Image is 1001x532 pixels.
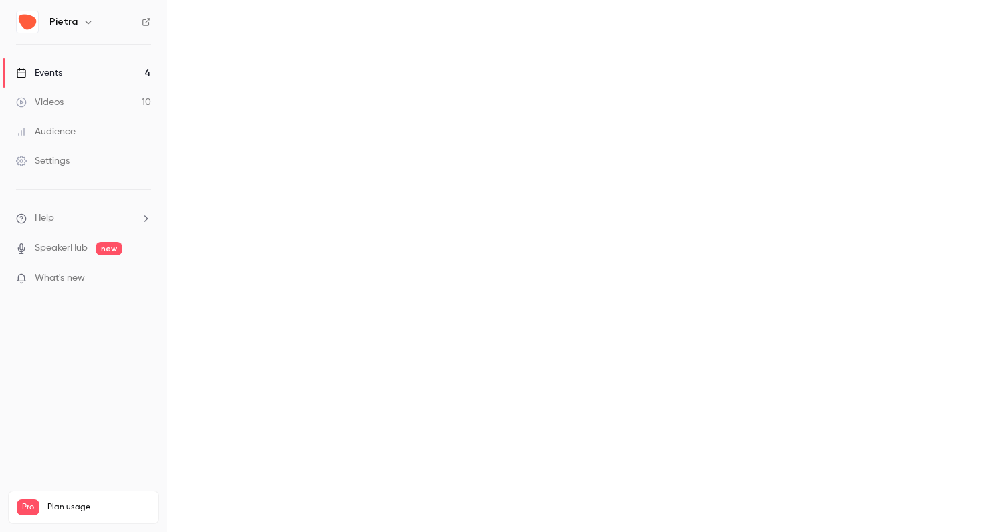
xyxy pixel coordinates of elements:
div: Events [16,66,62,80]
div: Audience [16,125,76,138]
span: Help [35,211,54,225]
p: / 300 [122,515,150,527]
div: Videos [16,96,64,109]
img: Pietra [17,11,38,33]
a: SpeakerHub [35,241,88,255]
iframe: Noticeable Trigger [135,273,151,285]
span: Plan usage [47,502,150,513]
span: Pro [17,499,39,515]
h6: Pietra [49,15,78,29]
div: Settings [16,154,70,168]
li: help-dropdown-opener [16,211,151,225]
span: What's new [35,271,85,285]
span: new [96,242,122,255]
p: Videos [17,515,42,527]
span: 10 [122,517,130,525]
